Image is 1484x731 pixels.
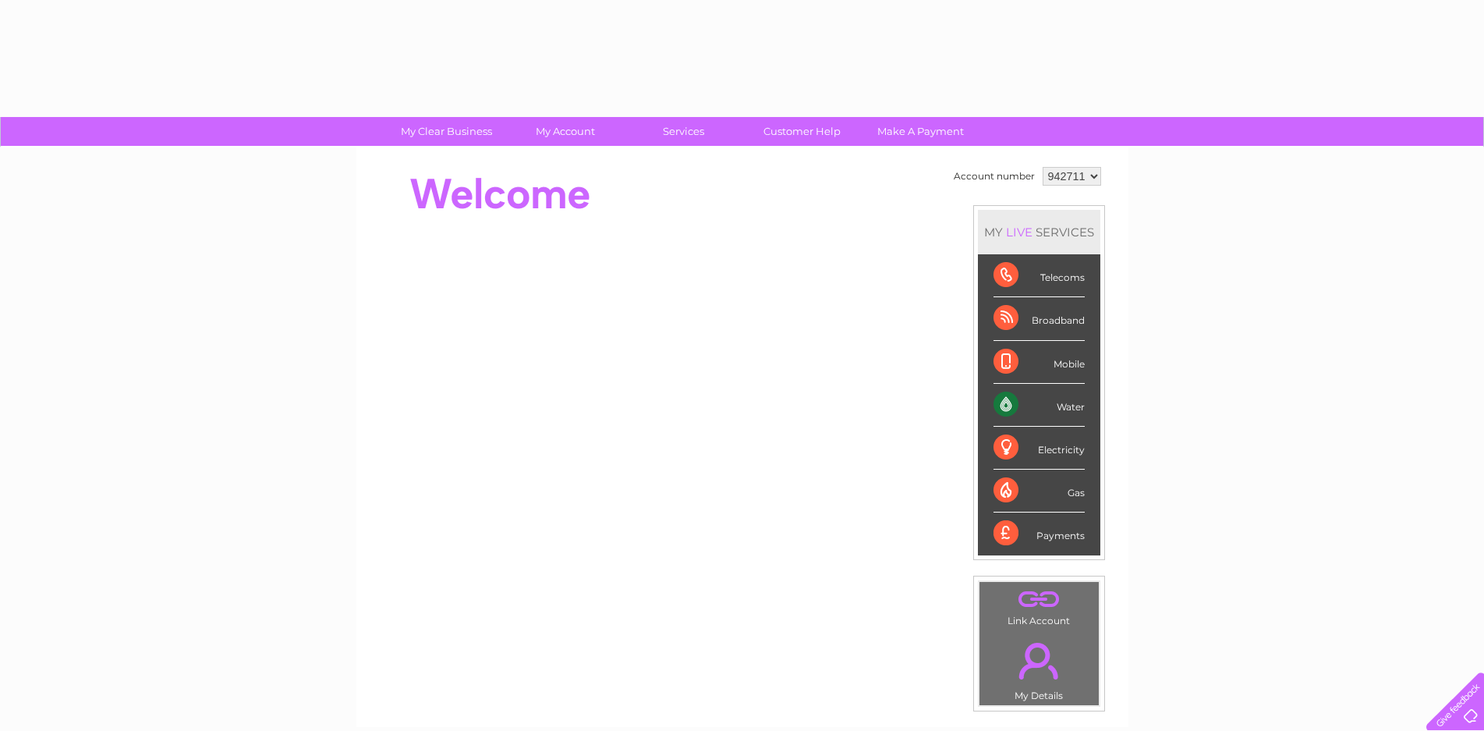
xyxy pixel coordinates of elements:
div: Payments [993,513,1085,555]
div: MY SERVICES [978,210,1100,254]
a: My Account [501,117,629,146]
td: Link Account [979,581,1100,630]
div: Broadband [993,297,1085,340]
div: Gas [993,470,1085,513]
div: Water [993,384,1085,427]
td: My Details [979,630,1100,706]
td: Account number [950,163,1039,190]
a: My Clear Business [382,117,511,146]
div: Telecoms [993,254,1085,297]
div: Mobile [993,341,1085,384]
a: Make A Payment [856,117,985,146]
a: . [983,586,1095,613]
a: . [983,633,1095,688]
a: Services [619,117,748,146]
div: LIVE [1003,225,1036,240]
a: Customer Help [738,117,866,146]
div: Electricity [993,427,1085,470]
